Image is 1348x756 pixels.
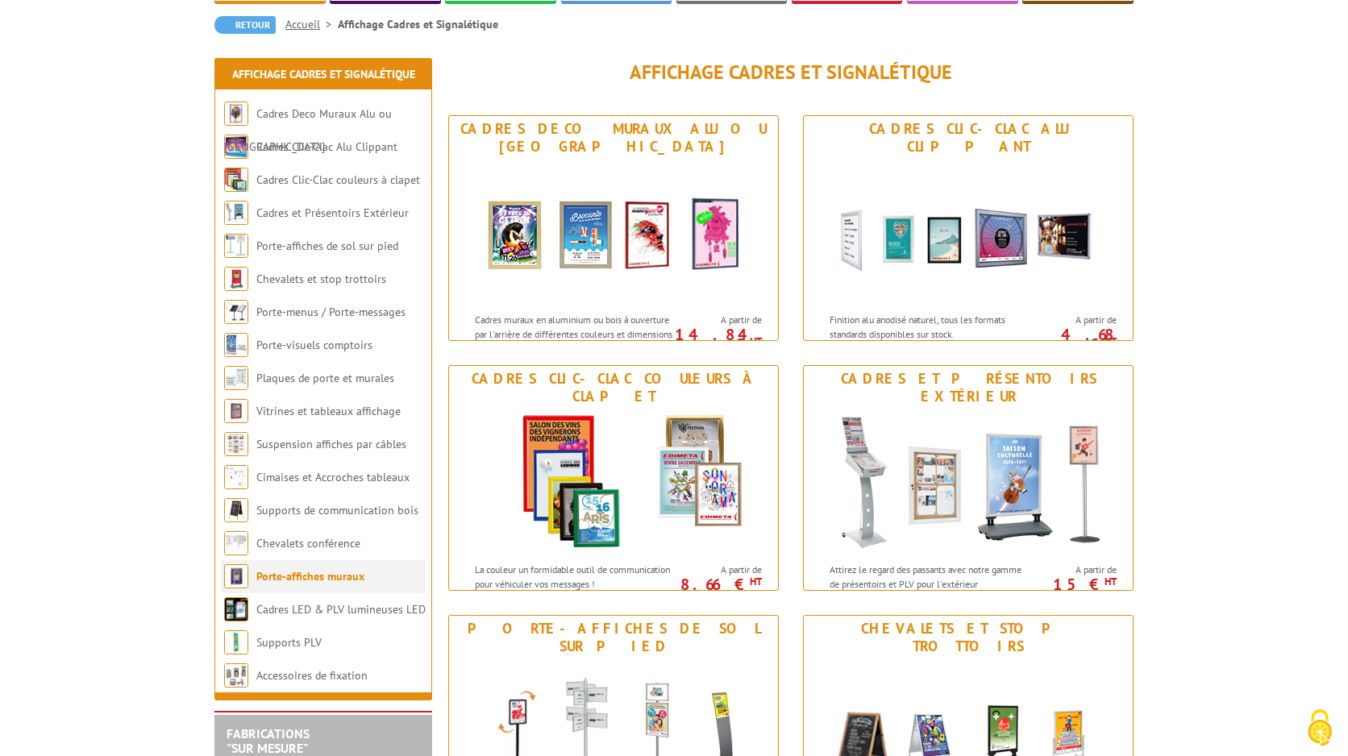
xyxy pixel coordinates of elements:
[224,300,248,324] img: Porte-menus / Porte-messages
[232,67,415,81] a: Affichage Cadres et Signalétique
[256,437,406,451] a: Suspension affiches par câbles
[224,630,248,654] img: Supports PLV
[830,313,1030,340] p: Finition alu anodisé naturel, tous les formats standards disponibles sur stock.
[224,564,248,588] img: Porte-affiches muraux
[224,168,248,192] img: Cadres Clic-Clac couleurs à clapet
[1105,575,1117,588] sup: HT
[672,579,762,589] p: 8.66 €
[464,160,763,305] img: Cadres Deco Muraux Alu ou Bois
[338,16,498,32] li: Affichage Cadres et Signalétique
[285,17,338,31] a: Accueil
[448,365,779,591] a: Cadres Clic-Clac couleurs à clapet Cadres Clic-Clac couleurs à clapet La couleur un formidable ou...
[448,115,779,341] a: Cadres Deco Muraux Alu ou [GEOGRAPHIC_DATA] Cadres Deco Muraux Alu ou Bois Cadres muraux en alumi...
[256,139,397,154] a: Cadres Clic-Clac Alu Clippant
[256,206,409,220] a: Cadres et Présentoirs Extérieur
[256,668,368,683] a: Accessoires de fixation
[1034,563,1117,576] span: A partir de
[224,102,248,126] img: Cadres Deco Muraux Alu ou Bois
[214,16,276,34] a: Retour
[224,333,248,357] img: Porte-visuels comptoirs
[224,201,248,225] img: Cadres et Présentoirs Extérieur
[256,536,360,550] a: Chevalets conférence
[464,409,763,555] img: Cadres Clic-Clac couleurs à clapet
[256,338,372,352] a: Porte-visuels comptoirs
[475,563,675,590] p: La couleur un formidable outil de communication pour véhiculer vos messages !
[227,725,310,756] a: FABRICATIONS"Sur Mesure"
[224,432,248,456] img: Suspension affiches par câbles
[453,370,774,405] div: Cadres Clic-Clac couleurs à clapet
[453,120,774,156] div: Cadres Deco Muraux Alu ou [GEOGRAPHIC_DATA]
[256,371,394,385] a: Plaques de porte et murales
[1300,708,1340,748] img: Cookies (fenêtre modale)
[1292,701,1348,756] button: Cookies (fenêtre modale)
[1026,330,1117,349] p: 4.68 €
[256,239,398,253] a: Porte-affiches de sol sur pied
[475,313,675,368] p: Cadres muraux en aluminium ou bois à ouverture par l'arrière de différentes couleurs et dimension...
[672,330,762,349] p: 14.84 €
[256,172,420,187] a: Cadres Clic-Clac couleurs à clapet
[224,234,248,258] img: Porte-affiches de sol sur pied
[256,272,386,286] a: Chevalets et stop trottoirs
[256,305,406,319] a: Porte-menus / Porte-messages
[808,620,1129,655] div: Chevalets et stop trottoirs
[808,370,1129,405] div: Cadres et Présentoirs Extérieur
[224,366,248,390] img: Plaques de porte et murales
[224,465,248,489] img: Cimaises et Accroches tableaux
[819,160,1117,305] img: Cadres Clic-Clac Alu Clippant
[830,563,1030,590] p: Attirez le regard des passants avec notre gamme de présentoirs et PLV pour l'extérieur
[256,470,410,484] a: Cimaises et Accroches tableaux
[256,602,426,617] a: Cadres LED & PLV lumineuses LED
[1105,334,1117,348] sup: HT
[819,409,1117,555] img: Cadres et Présentoirs Extérieur
[224,106,392,154] a: Cadres Deco Muraux Alu ou [GEOGRAPHIC_DATA]
[680,314,762,326] span: A partir de
[224,267,248,291] img: Chevalets et stop trottoirs
[750,334,762,348] sup: HT
[803,365,1134,591] a: Cadres et Présentoirs Extérieur Cadres et Présentoirs Extérieur Attirez le regard des passants av...
[1034,314,1117,326] span: A partir de
[750,575,762,588] sup: HT
[224,663,248,687] img: Accessoires de fixation
[224,597,248,621] img: Cadres LED & PLV lumineuses LED
[256,635,322,650] a: Supports PLV
[256,404,401,418] a: Vitrines et tableaux affichage
[224,399,248,423] img: Vitrines et tableaux affichage
[448,62,1134,83] h1: Affichage Cadres et Signalétique
[808,120,1129,156] div: Cadres Clic-Clac Alu Clippant
[256,503,418,517] a: Supports de communication bois
[256,569,364,584] a: Porte-affiches muraux
[803,115,1134,341] a: Cadres Clic-Clac Alu Clippant Cadres Clic-Clac Alu Clippant Finition alu anodisé naturel, tous le...
[453,620,774,655] div: Porte-affiches de sol sur pied
[224,531,248,555] img: Chevalets conférence
[680,563,762,576] span: A partir de
[224,498,248,522] img: Supports de communication bois
[1026,579,1117,589] p: 15 €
